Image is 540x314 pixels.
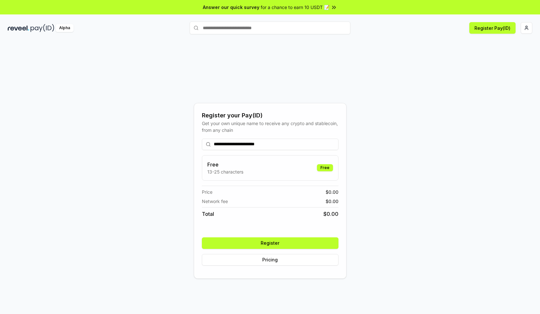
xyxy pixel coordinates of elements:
button: Register [202,237,338,249]
span: $ 0.00 [326,198,338,205]
span: Answer our quick survey [203,4,259,11]
div: Alpha [56,24,74,32]
span: for a chance to earn 10 USDT 📝 [261,4,329,11]
span: Price [202,189,212,195]
p: 13-25 characters [207,168,243,175]
div: Get your own unique name to receive any crypto and stablecoin, from any chain [202,120,338,133]
div: Register your Pay(ID) [202,111,338,120]
button: Register Pay(ID) [469,22,516,34]
span: $ 0.00 [323,210,338,218]
button: Pricing [202,254,338,266]
img: reveel_dark [8,24,29,32]
div: Free [317,164,333,171]
span: Network fee [202,198,228,205]
h3: Free [207,161,243,168]
span: $ 0.00 [326,189,338,195]
span: Total [202,210,214,218]
img: pay_id [31,24,54,32]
